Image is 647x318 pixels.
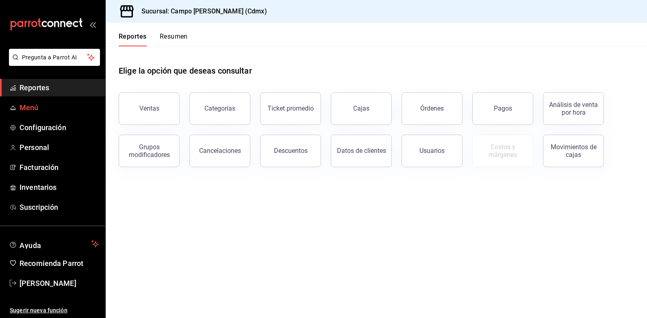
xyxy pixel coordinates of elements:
[472,135,533,167] button: Contrata inventarios para ver este reporte
[20,278,99,289] span: [PERSON_NAME]
[199,147,241,155] div: Cancelaciones
[20,82,99,93] span: Reportes
[337,147,386,155] div: Datos de clientes
[472,92,533,125] button: Pagos
[160,33,188,46] button: Resumen
[543,135,604,167] button: Movimientos de cajas
[478,143,528,159] div: Costos y márgenes
[20,202,99,213] span: Suscripción
[139,105,159,112] div: Ventas
[20,239,88,249] span: Ayuda
[22,53,87,62] span: Pregunta a Parrot AI
[119,135,180,167] button: Grupos modificadores
[419,147,445,155] div: Usuarios
[494,105,512,112] div: Pagos
[89,21,96,28] button: open_drawer_menu
[204,105,235,112] div: Categorías
[548,143,599,159] div: Movimientos de cajas
[135,7,267,16] h3: Sucursal: Campo [PERSON_NAME] (Cdmx)
[548,101,599,116] div: Análisis de venta por hora
[331,135,392,167] button: Datos de clientes
[267,105,314,112] div: Ticket promedio
[9,49,100,66] button: Pregunta a Parrot AI
[402,135,462,167] button: Usuarios
[119,33,188,46] div: navigation tabs
[274,147,308,155] div: Descuentos
[20,182,99,193] span: Inventarios
[6,59,100,68] a: Pregunta a Parrot AI
[331,92,392,125] a: Cajas
[260,135,321,167] button: Descuentos
[119,92,180,125] button: Ventas
[189,92,250,125] button: Categorías
[119,33,147,46] button: Reportes
[20,122,99,133] span: Configuración
[10,306,99,315] span: Sugerir nueva función
[119,65,252,77] h1: Elige la opción que deseas consultar
[20,102,99,113] span: Menú
[20,142,99,153] span: Personal
[353,104,370,113] div: Cajas
[543,92,604,125] button: Análisis de venta por hora
[420,105,444,112] div: Órdenes
[20,258,99,269] span: Recomienda Parrot
[402,92,462,125] button: Órdenes
[260,92,321,125] button: Ticket promedio
[189,135,250,167] button: Cancelaciones
[20,162,99,173] span: Facturación
[124,143,174,159] div: Grupos modificadores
